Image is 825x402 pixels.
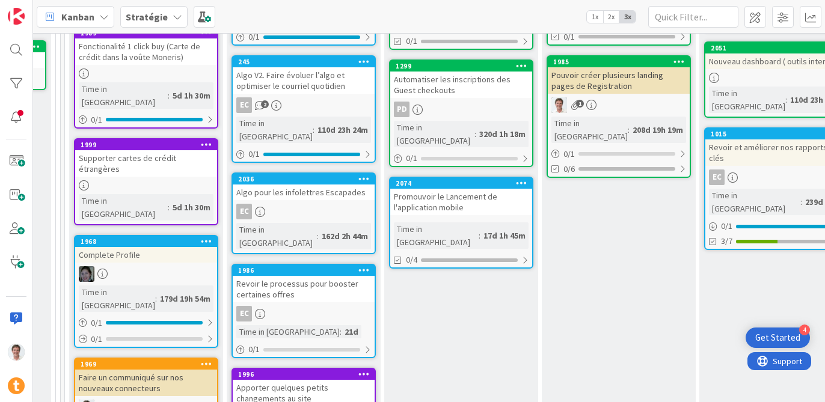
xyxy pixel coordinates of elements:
span: 0/4 [406,254,417,266]
div: 245 [233,56,375,67]
div: Fonctionalité 1 click buy (Carte de crédit dans la voûte Moneris) [75,38,217,65]
img: AA [79,266,94,282]
div: 245 [238,58,375,66]
div: 4 [799,324,810,335]
span: 0 / 1 [91,317,102,329]
div: Open Get Started checklist, remaining modules: 4 [746,327,810,348]
span: 0 / 1 [248,343,260,356]
span: : [168,89,170,102]
div: EC [233,97,375,113]
div: 162d 2h 44m [319,230,371,243]
input: Quick Filter... [648,6,738,28]
a: 2036Algo pour les infolettres EscapadesECTime in [GEOGRAPHIC_DATA]:162d 2h 44m [232,172,376,254]
span: 0 / 1 [248,31,260,43]
div: 1985Pouvoir créer plusieurs landing pages de Registration [548,56,690,94]
div: 1985 [548,56,690,67]
div: 2036Algo pour les infolettres Escapades [233,174,375,200]
span: : [340,325,342,338]
div: 0/1 [233,29,375,44]
div: 245Algo V2. Faire évoluer l’algo et optimiser le courriel quotidien [233,56,375,94]
b: Stratégie [126,11,168,23]
div: Algo pour les infolettres Escapades [233,184,375,200]
div: EC [236,306,252,321]
span: Kanban [61,10,94,24]
a: 1299Automatiser les inscriptions des Guest checkoutsPDTime in [GEOGRAPHIC_DATA]:320d 1h 18m0/1 [389,59,533,167]
div: Complete Profile [75,247,217,263]
div: Automatiser les inscriptions des Guest checkouts [390,72,532,98]
div: Time in [GEOGRAPHIC_DATA] [394,222,479,249]
span: 0 / 1 [721,220,732,233]
div: Time in [GEOGRAPHIC_DATA] [79,285,155,312]
span: 0 / 1 [91,333,102,346]
div: 2036 [233,174,375,184]
div: Time in [GEOGRAPHIC_DATA] [79,82,168,109]
div: 1999 [75,139,217,150]
a: 245Algo V2. Faire évoluer l’algo et optimiser le courriel quotidienECTime in [GEOGRAPHIC_DATA]:11... [232,55,376,163]
span: 2x [603,11,619,23]
div: Time in [GEOGRAPHIC_DATA] [236,223,317,249]
div: Time in [GEOGRAPHIC_DATA] [394,121,474,147]
span: 0 / 1 [248,148,260,160]
div: AA [75,266,217,282]
div: EC [233,204,375,219]
div: 1299 [390,61,532,72]
div: 1986Revoir le processus pour booster certaines offres [233,265,375,302]
span: 0/1 [406,35,417,47]
a: 1985Pouvoir créer plusieurs landing pages de RegistrationJGTime in [GEOGRAPHIC_DATA]:208d 19h 19m... [547,55,691,178]
div: 5d 1h 30m [170,201,213,214]
div: 1985 [553,58,690,66]
div: 1968Complete Profile [75,236,217,263]
a: 1989Fonctionalité 1 click buy (Carte de crédit dans la voûte Moneris)Time in [GEOGRAPHIC_DATA]:5d... [74,26,218,129]
div: JG [548,97,690,113]
div: 1986 [238,266,375,275]
div: Pouvoir créer plusieurs landing pages de Registration [548,67,690,94]
img: Visit kanbanzone.com [8,8,25,25]
div: 1969Faire un communiqué sur nos nouveaux connecteurs [75,359,217,396]
div: 1968 [81,237,217,246]
span: : [628,123,630,136]
div: 179d 19h 54m [157,292,213,305]
div: Algo V2. Faire évoluer l’algo et optimiser le courriel quotidien [233,67,375,94]
div: 1986 [233,265,375,276]
div: EC [709,169,725,185]
a: 1999Supporter cartes de crédit étrangèresTime in [GEOGRAPHIC_DATA]:5d 1h 30m [74,138,218,225]
div: 1999 [81,141,217,149]
a: 2074Promouvoir le Lancement de l'application mobileTime in [GEOGRAPHIC_DATA]:17d 1h 45m0/4 [389,177,533,269]
div: EC [236,97,252,113]
span: : [313,123,314,136]
div: EC [233,306,375,321]
span: 0 / 1 [563,148,575,160]
div: Supporter cartes de crédit étrangères [75,150,217,177]
div: 2074 [396,179,532,187]
img: avatar [8,377,25,394]
div: Revoir le processus pour booster certaines offres [233,276,375,302]
div: 1968 [75,236,217,247]
div: 1996 [238,370,375,379]
span: 2 [261,100,269,108]
span: 3/7 [721,235,732,248]
div: Promouvoir le Lancement de l'application mobile [390,189,532,215]
div: 0/1 [390,151,532,166]
div: 1299Automatiser les inscriptions des Guest checkouts [390,61,532,98]
span: 1x [587,11,603,23]
span: 0/1 [563,31,575,43]
div: 0/1 [75,112,217,127]
div: 320d 1h 18m [476,127,529,141]
div: 1999Supporter cartes de crédit étrangères [75,139,217,177]
div: 21d [342,325,361,338]
div: Time in [GEOGRAPHIC_DATA] [709,87,785,113]
div: 0/1 [75,332,217,347]
span: : [479,229,480,242]
span: 0 / 1 [91,114,102,126]
div: 2074Promouvoir le Lancement de l'application mobile [390,178,532,215]
div: EC [236,204,252,219]
div: Time in [GEOGRAPHIC_DATA] [236,117,313,143]
div: 0/1 [75,315,217,330]
div: Faire un communiqué sur nos nouveaux connecteurs [75,370,217,396]
span: : [800,195,802,209]
span: 3x [619,11,636,23]
div: 1996 [233,369,375,380]
a: 1968Complete ProfileAATime in [GEOGRAPHIC_DATA]:179d 19h 54m0/10/1 [74,235,218,348]
span: Support [25,2,55,16]
div: 2074 [390,178,532,189]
